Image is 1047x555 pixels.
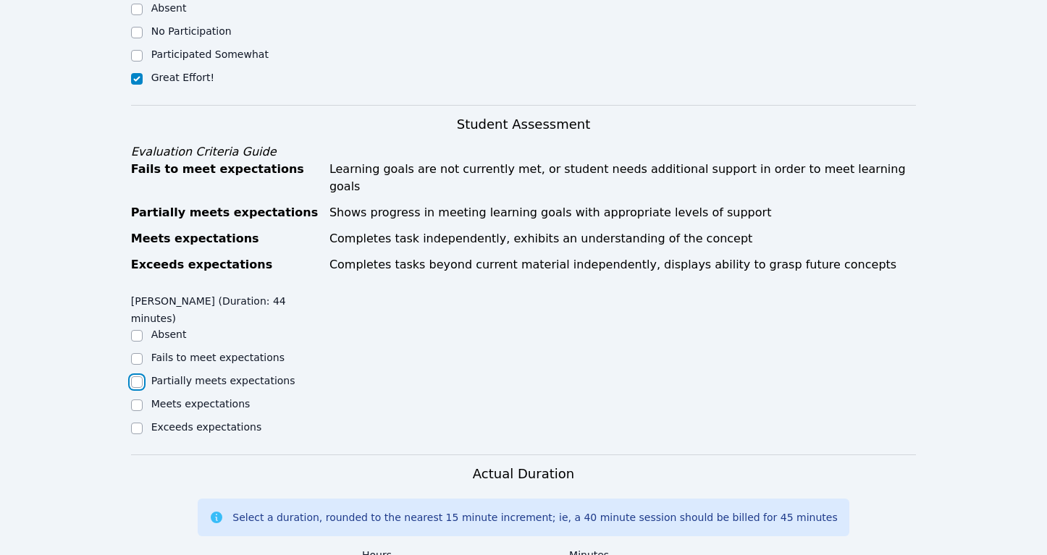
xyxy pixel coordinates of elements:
[329,230,916,247] div: Completes task independently, exhibits an understanding of the concept
[151,25,232,37] label: No Participation
[151,375,295,386] label: Partially meets expectations
[329,204,916,221] div: Shows progress in meeting learning goals with appropriate levels of support
[151,72,214,83] label: Great Effort!
[131,143,917,161] div: Evaluation Criteria Guide
[329,161,916,195] div: Learning goals are not currently met, or student needs additional support in order to meet learni...
[131,230,321,247] div: Meets expectations
[131,161,321,195] div: Fails to meet expectations
[151,352,285,363] label: Fails to meet expectations
[131,204,321,221] div: Partially meets expectations
[151,421,261,433] label: Exceeds expectations
[151,329,187,340] label: Absent
[151,48,269,60] label: Participated Somewhat
[151,398,251,410] label: Meets expectations
[131,288,327,327] legend: [PERSON_NAME] (Duration: 44 minutes)
[473,464,574,484] h3: Actual Duration
[232,510,837,525] div: Select a duration, rounded to the nearest 15 minute increment; ie, a 40 minute session should be ...
[131,256,321,274] div: Exceeds expectations
[131,114,917,135] h3: Student Assessment
[151,2,187,14] label: Absent
[329,256,916,274] div: Completes tasks beyond current material independently, displays ability to grasp future concepts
